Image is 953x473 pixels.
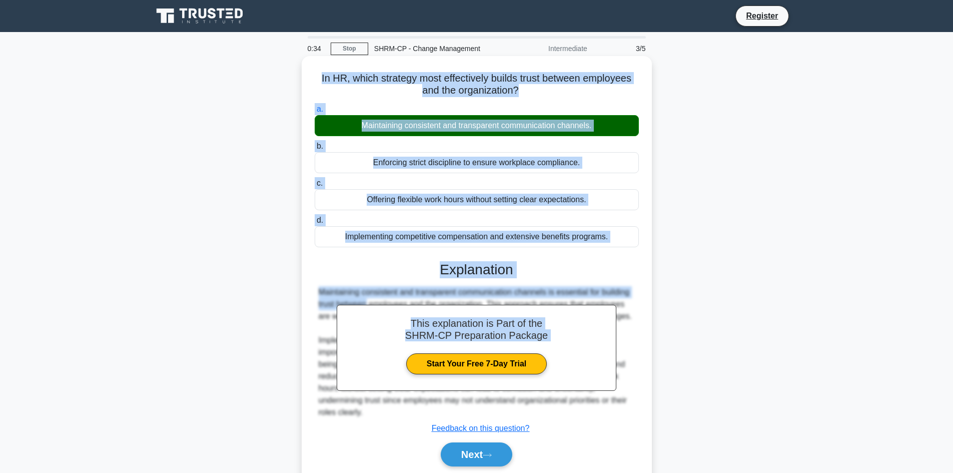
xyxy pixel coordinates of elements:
[315,152,639,173] div: Enforcing strict discipline to ensure workplace compliance.
[317,179,323,187] span: c.
[314,72,640,97] h5: In HR, which strategy most effectively builds trust between employees and the organization?
[315,226,639,247] div: Implementing competitive compensation and extensive benefits programs.
[406,353,547,374] a: Start Your Free 7-Day Trial
[432,424,530,432] a: Feedback on this question?
[321,261,633,278] h3: Explanation
[317,105,323,113] span: a.
[593,39,652,59] div: 3/5
[317,142,323,150] span: b.
[315,189,639,210] div: Offering flexible work hours without setting clear expectations.
[302,39,331,59] div: 0:34
[441,442,512,466] button: Next
[506,39,593,59] div: Intermediate
[368,39,506,59] div: SHRM-CP - Change Management
[315,115,639,136] div: Maintaining consistent and transparent communication channels.
[740,10,784,22] a: Register
[317,216,323,224] span: d.
[319,286,635,418] div: Maintaining consistent and transparent communication channels is essential for building trust bet...
[331,43,368,55] a: Stop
